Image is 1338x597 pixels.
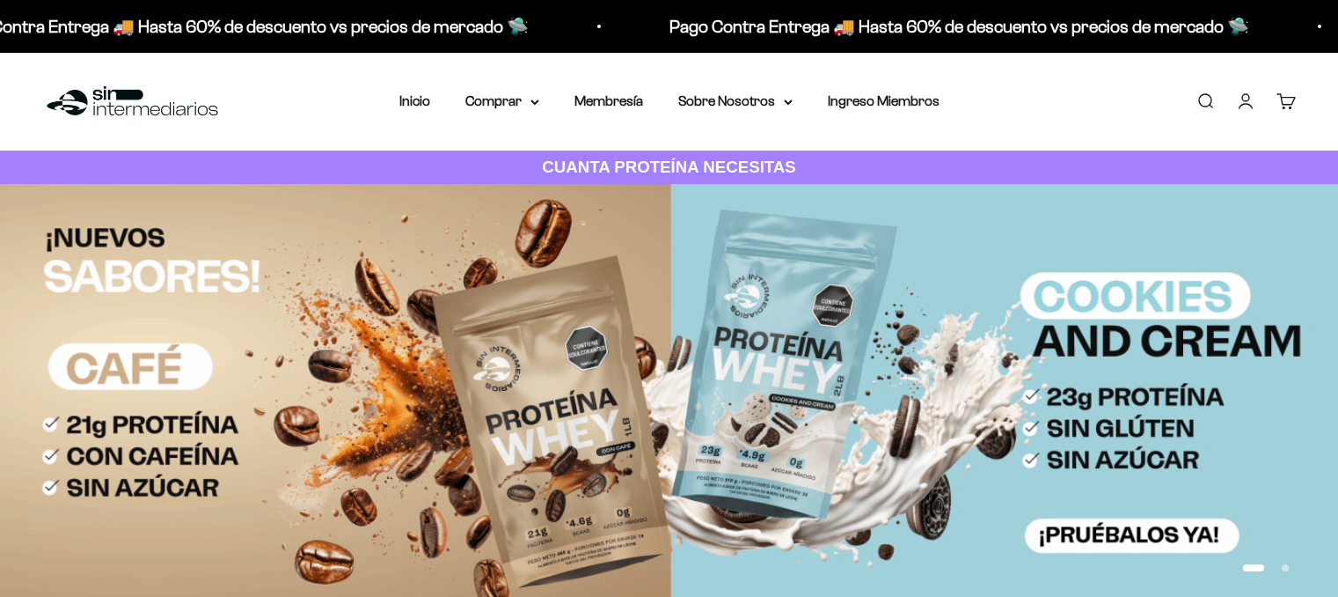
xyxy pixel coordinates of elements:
[656,12,1236,41] p: Pago Contra Entrega 🚚 Hasta 60% de descuento vs precios de mercado 🛸
[828,93,940,108] a: Ingreso Miembros
[465,90,539,113] summary: Comprar
[678,90,793,113] summary: Sobre Nosotros
[542,158,796,176] strong: CUANTA PROTEÍNA NECESITAS
[574,93,643,108] a: Membresía
[399,93,430,108] a: Inicio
